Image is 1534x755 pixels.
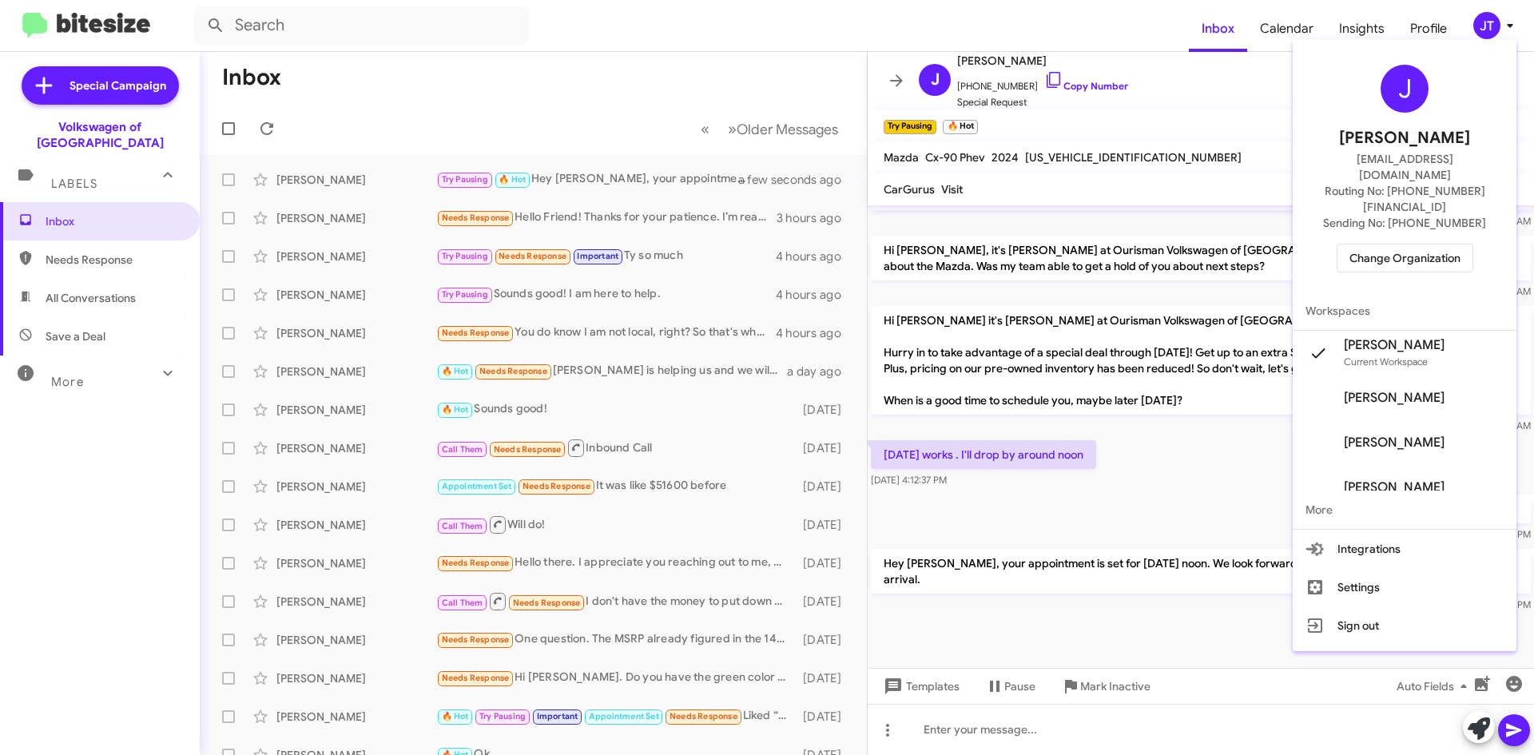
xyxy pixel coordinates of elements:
span: Current Workspace [1344,356,1428,368]
span: Change Organization [1349,244,1460,272]
span: [PERSON_NAME] [1339,125,1470,151]
span: Workspaces [1293,292,1516,330]
button: Integrations [1293,530,1516,568]
span: [EMAIL_ADDRESS][DOMAIN_NAME] [1312,151,1497,183]
button: Sign out [1293,606,1516,645]
span: [PERSON_NAME] [1344,435,1445,451]
span: Sending No: [PHONE_NUMBER] [1323,215,1486,231]
span: Routing No: [PHONE_NUMBER][FINANCIAL_ID] [1312,183,1497,215]
button: Settings [1293,568,1516,606]
div: J [1381,65,1429,113]
span: [PERSON_NAME] [1344,337,1445,353]
button: Change Organization [1337,244,1473,272]
span: [PERSON_NAME] [1344,479,1445,495]
span: More [1293,491,1516,529]
span: [PERSON_NAME] [1344,390,1445,406]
